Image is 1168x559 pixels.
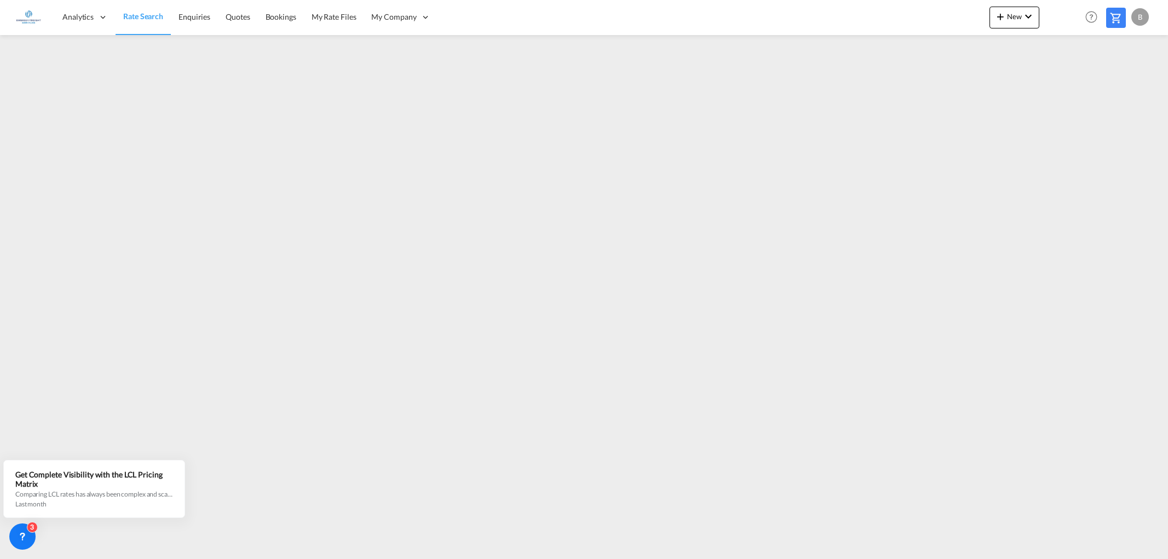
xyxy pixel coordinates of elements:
[16,5,41,30] img: e1326340b7c511ef854e8d6a806141ad.jpg
[179,12,210,21] span: Enquiries
[994,10,1007,23] md-icon: icon-plus 400-fg
[371,11,416,22] span: My Company
[312,12,356,21] span: My Rate Files
[226,12,250,21] span: Quotes
[266,12,296,21] span: Bookings
[1082,8,1101,26] span: Help
[123,11,163,21] span: Rate Search
[989,7,1039,28] button: icon-plus 400-fgNewicon-chevron-down
[62,11,94,22] span: Analytics
[1131,8,1149,26] div: B
[1022,10,1035,23] md-icon: icon-chevron-down
[994,12,1035,21] span: New
[1082,8,1106,27] div: Help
